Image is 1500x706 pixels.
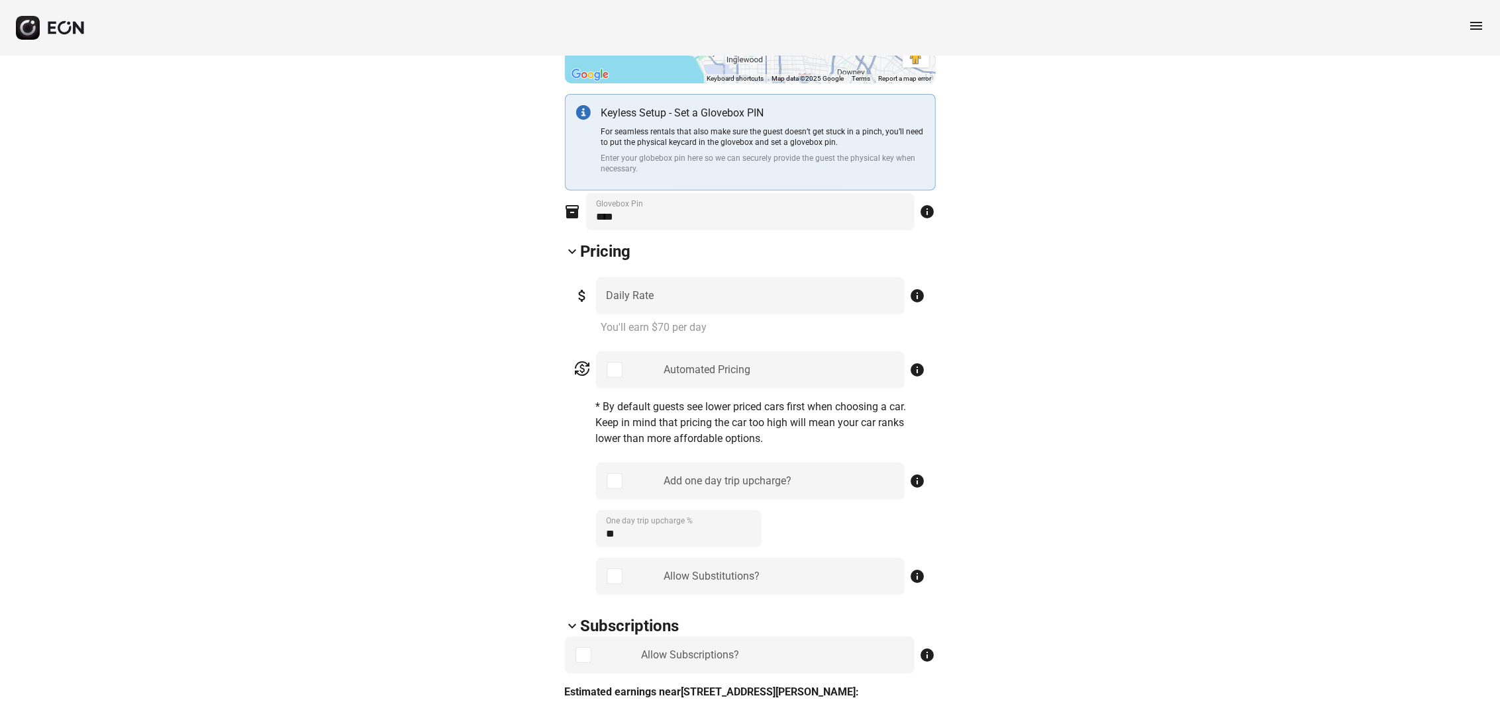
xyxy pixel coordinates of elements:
label: Daily Rate [607,288,654,304]
label: One day trip upcharge % [607,515,693,526]
span: info [910,568,926,584]
a: Open this area in Google Maps (opens a new window) [568,66,612,83]
a: Report a map error [879,75,932,82]
span: info [910,362,926,378]
span: currency_exchange [575,361,591,376]
p: Estimated earnings near [STREET_ADDRESS][PERSON_NAME]: [565,684,936,700]
label: Glovebox Pin [597,199,644,209]
span: attach_money [575,288,591,304]
div: Automated Pricing [664,362,750,378]
p: * By default guests see lower priced cars first when choosing a car. Keep in mind that pricing th... [596,399,926,447]
h2: Subscriptions [581,615,679,637]
p: Enter your globebox pin here so we can securely provide the guest the physical key when necessary. [601,153,925,174]
button: Keyboard shortcuts [707,74,764,83]
span: inventory_2 [565,204,581,220]
p: You'll earn $70 per day [601,320,926,335]
span: Map data ©2025 Google [772,75,844,82]
span: info [910,473,926,489]
span: info [910,288,926,304]
span: info [920,204,936,220]
a: Terms (opens in new tab) [852,75,871,82]
h2: Pricing [581,241,631,262]
div: Add one day trip upcharge? [664,473,791,489]
span: info [920,647,936,663]
span: menu [1468,18,1484,34]
img: info [576,105,591,120]
img: Google [568,66,612,83]
div: Allow Substitutions? [664,568,760,584]
p: Keyless Setup - Set a Glovebox PIN [601,105,925,121]
span: keyboard_arrow_down [565,243,581,259]
span: keyboard_arrow_down [565,618,581,634]
p: For seamless rentals that also make sure the guest doesn’t get stuck in a pinch, you’ll need to p... [601,126,925,148]
div: Allow Subscriptions? [641,647,739,663]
